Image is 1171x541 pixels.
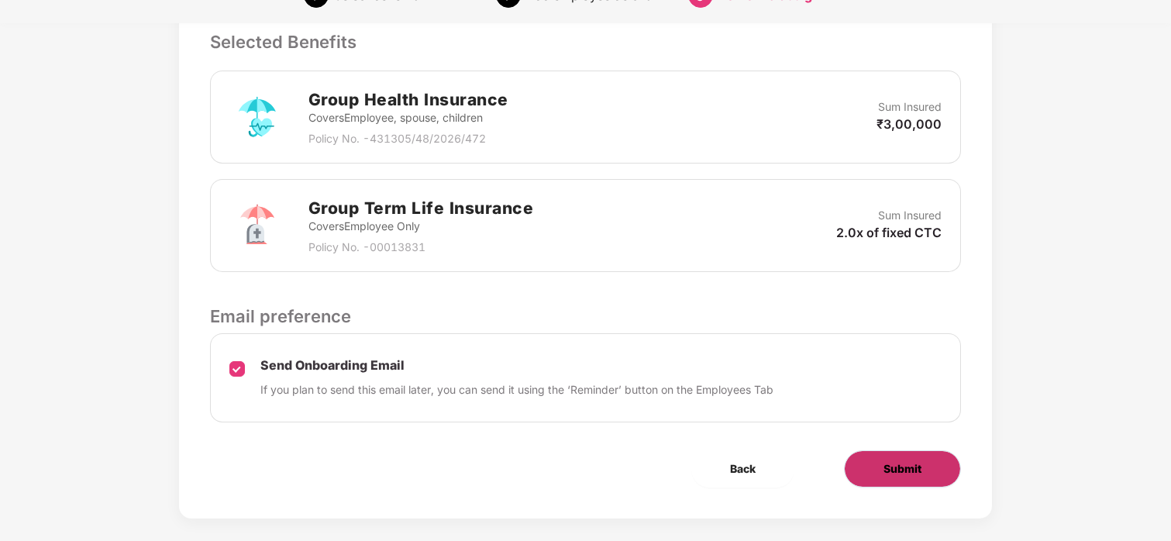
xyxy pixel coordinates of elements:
img: svg+xml;base64,PHN2ZyB4bWxucz0iaHR0cDovL3d3dy53My5vcmcvMjAwMC9zdmciIHdpZHRoPSI3MiIgaGVpZ2h0PSI3Mi... [229,198,285,253]
p: Selected Benefits [210,29,961,55]
h2: Group Health Insurance [308,87,508,112]
p: Policy No. - 00013831 [308,239,534,256]
p: Email preference [210,303,961,329]
p: Sum Insured [878,98,942,115]
p: If you plan to send this email later, you can send it using the ‘Reminder’ button on the Employee... [260,381,773,398]
p: Send Onboarding Email [260,357,773,374]
p: 2.0x of fixed CTC [836,224,942,241]
p: Sum Insured [878,207,942,224]
button: Back [691,450,794,488]
h2: Group Term Life Insurance [308,195,534,221]
span: Back [730,460,756,477]
p: Covers Employee, spouse, children [308,109,508,126]
button: Submit [844,450,961,488]
p: ₹3,00,000 [877,115,942,133]
img: svg+xml;base64,PHN2ZyB4bWxucz0iaHR0cDovL3d3dy53My5vcmcvMjAwMC9zdmciIHdpZHRoPSI3MiIgaGVpZ2h0PSI3Mi... [229,89,285,145]
p: Covers Employee Only [308,218,534,235]
span: Submit [883,460,921,477]
p: Policy No. - 431305/48/2026/472 [308,130,508,147]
